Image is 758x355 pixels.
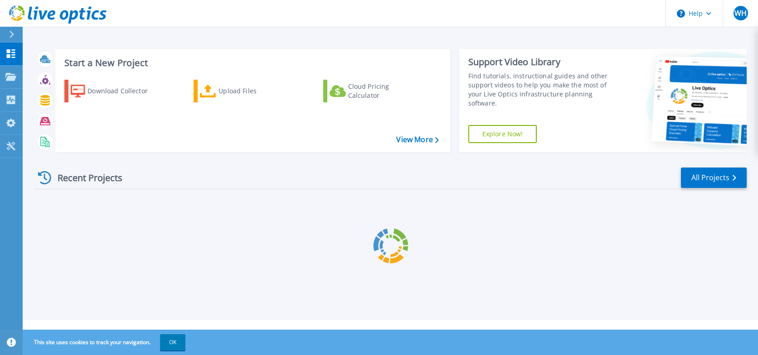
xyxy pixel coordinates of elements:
a: Upload Files [194,80,295,102]
div: Cloud Pricing Calculator [348,82,421,100]
a: Cloud Pricing Calculator [323,80,424,102]
a: Explore Now! [468,125,537,143]
h3: Start a New Project [64,58,438,68]
span: WH [734,10,747,17]
a: All Projects [681,168,747,188]
div: Support Video Library [468,56,614,68]
div: Find tutorials, instructional guides and other support videos to help you make the most of your L... [468,72,614,108]
div: Recent Projects [35,167,135,189]
div: Download Collector [87,82,160,100]
button: OK [160,334,185,350]
a: View More [396,135,438,144]
a: Download Collector [64,80,165,102]
div: Upload Files [219,82,291,100]
span: This site uses cookies to track your navigation. [25,334,185,350]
